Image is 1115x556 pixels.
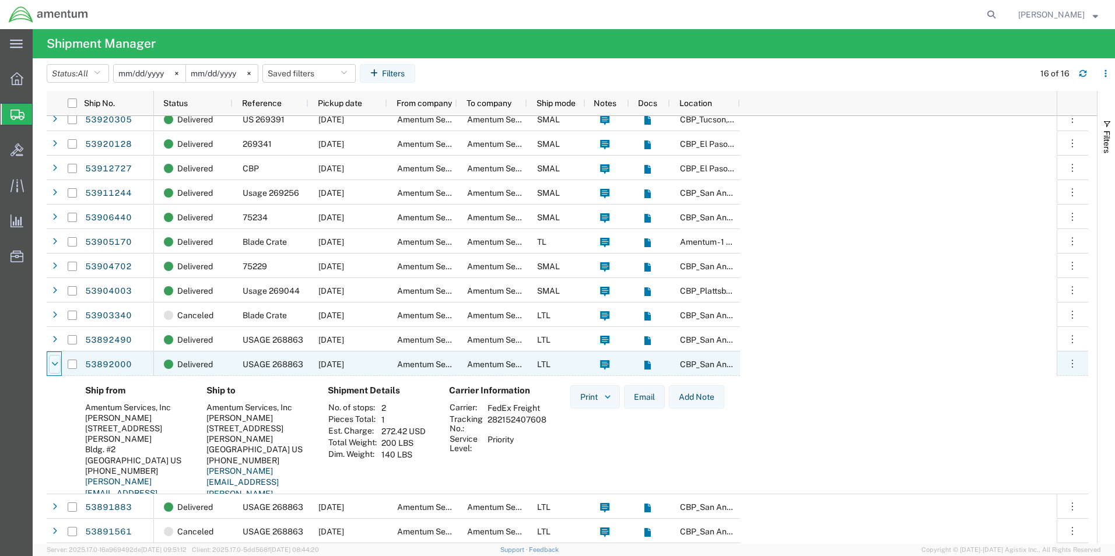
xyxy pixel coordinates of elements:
[377,402,430,414] td: 2
[467,237,553,247] span: Amentum Services, Inc
[243,360,303,369] span: USAGE 268863
[467,139,553,149] span: Amentum Services, Inc
[921,545,1101,555] span: Copyright © [DATE]-[DATE] Agistix Inc., All Rights Reserved
[638,98,657,108] span: Docs
[243,262,267,271] span: 75229
[483,402,551,414] td: FedEx Freight
[537,98,576,108] span: Ship mode
[177,279,213,303] span: Delivered
[85,498,132,517] a: 53891883
[594,98,616,108] span: Notes
[328,414,377,425] th: Pieces Total:
[318,311,344,320] span: 11/25/2024
[243,115,285,124] span: US 269391
[467,188,553,198] span: Amentum Services, Inc
[537,188,560,198] span: SMAL
[318,286,344,295] span: 11/25/2024
[85,111,132,129] a: 53920305
[177,205,213,230] span: Delivered
[397,164,483,173] span: Amentum Services, Inc
[243,139,272,149] span: 269341
[449,414,483,434] th: Tracking No.:
[537,286,560,295] span: SMAL
[318,237,344,247] span: 11/26/2024
[467,311,553,320] span: Amentum Services, Inc
[85,477,157,520] a: [PERSON_NAME][EMAIL_ADDRESS][PERSON_NAME][DOMAIN_NAME]
[397,237,483,247] span: Amentum Services, Inc
[177,519,213,544] span: Canceled
[85,385,188,396] h4: Ship from
[570,385,620,409] button: Print
[85,444,188,455] div: Bldg. #2
[397,286,483,295] span: Amentum Services, Inc
[318,335,344,344] span: 11/25/2024
[47,29,156,58] h4: Shipment Manager
[483,414,551,434] td: 282152407608
[206,466,279,510] a: [PERSON_NAME][EMAIL_ADDRESS][PERSON_NAME][DOMAIN_NAME]
[537,360,551,369] span: LTL
[318,262,344,271] span: 11/25/2024
[318,164,344,173] span: 11/25/2024
[177,495,213,519] span: Delivered
[537,502,551,512] span: LTL
[177,156,213,181] span: Delivered
[360,64,415,83] button: Filters
[397,502,483,512] span: Amentum Services, Inc
[602,392,613,402] img: dropdown
[680,335,832,344] span: CBP_San Antonio, TX_WST
[680,286,830,295] span: CBP_Plattsburgh, NY_EPL
[328,449,377,460] th: Dim. Weight:
[243,237,287,247] span: Blade Crate
[537,262,560,271] span: SMAL
[397,311,483,320] span: Amentum Services, Inc
[47,546,187,553] span: Server: 2025.17.0-16a969492de
[163,98,188,108] span: Status
[397,139,483,149] span: Amentum Services, Inc
[328,385,430,396] h4: Shipment Details
[84,98,115,108] span: Ship No.
[467,164,553,173] span: Amentum Services, Inc
[397,262,483,271] span: Amentum Services, Inc
[318,188,344,198] span: 11/25/2024
[85,258,132,276] a: 53904702
[397,527,483,536] span: Amentum Services, Inc
[114,65,185,82] input: Not set
[680,164,815,173] span: CBP_El Paso, TX_NLS_EFO
[243,311,287,320] span: Blade Crate
[537,115,560,124] span: SMAL
[680,527,832,536] span: CBP_San Antonio, TX_WST
[679,98,712,108] span: Location
[206,385,309,396] h4: Ship to
[377,437,430,449] td: 200 LBS
[397,360,483,369] span: Amentum Services, Inc
[177,107,213,132] span: Delivered
[624,385,665,409] button: Email
[377,414,430,425] td: 1
[397,213,483,222] span: Amentum Services, Inc
[186,65,258,82] input: Not set
[318,139,344,149] span: 11/26/2024
[467,286,553,295] span: Amentum Services, Inc
[85,209,132,227] a: 53906440
[680,262,832,271] span: CBP_San Antonio, TX_WST
[397,115,483,124] span: Amentum Services, Inc
[243,502,303,512] span: USAGE 268863
[85,413,188,423] div: [PERSON_NAME]
[177,352,213,376] span: Delivered
[85,423,188,444] div: [STREET_ADDRESS][PERSON_NAME]
[243,188,299,198] span: Usage 269256
[1018,8,1085,21] span: Dewayne Jennings
[318,98,362,108] span: Pickup date
[242,98,282,108] span: Reference
[270,546,319,553] span: [DATE] 08:44:20
[85,135,132,154] a: 53920128
[537,527,551,536] span: LTL
[206,455,309,466] div: [PHONE_NUMBER]
[318,527,344,536] span: 11/25/2024
[177,181,213,205] span: Delivered
[680,311,832,320] span: CBP_San Antonio, TX_WST
[85,282,132,301] a: 53904003
[85,160,132,178] a: 53912727
[328,402,377,414] th: No. of stops:
[85,307,132,325] a: 53903340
